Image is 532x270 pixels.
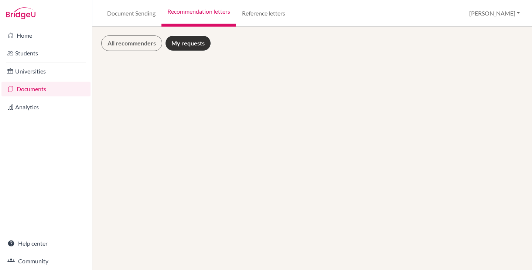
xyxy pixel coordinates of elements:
button: [PERSON_NAME] [466,6,523,20]
a: Documents [1,82,91,96]
a: Community [1,254,91,269]
a: Help center [1,236,91,251]
a: All recommenders [101,35,162,51]
a: My requests [165,35,211,51]
a: Students [1,46,91,61]
a: Home [1,28,91,43]
a: Universities [1,64,91,79]
a: Analytics [1,100,91,115]
img: Bridge-U [6,7,35,19]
